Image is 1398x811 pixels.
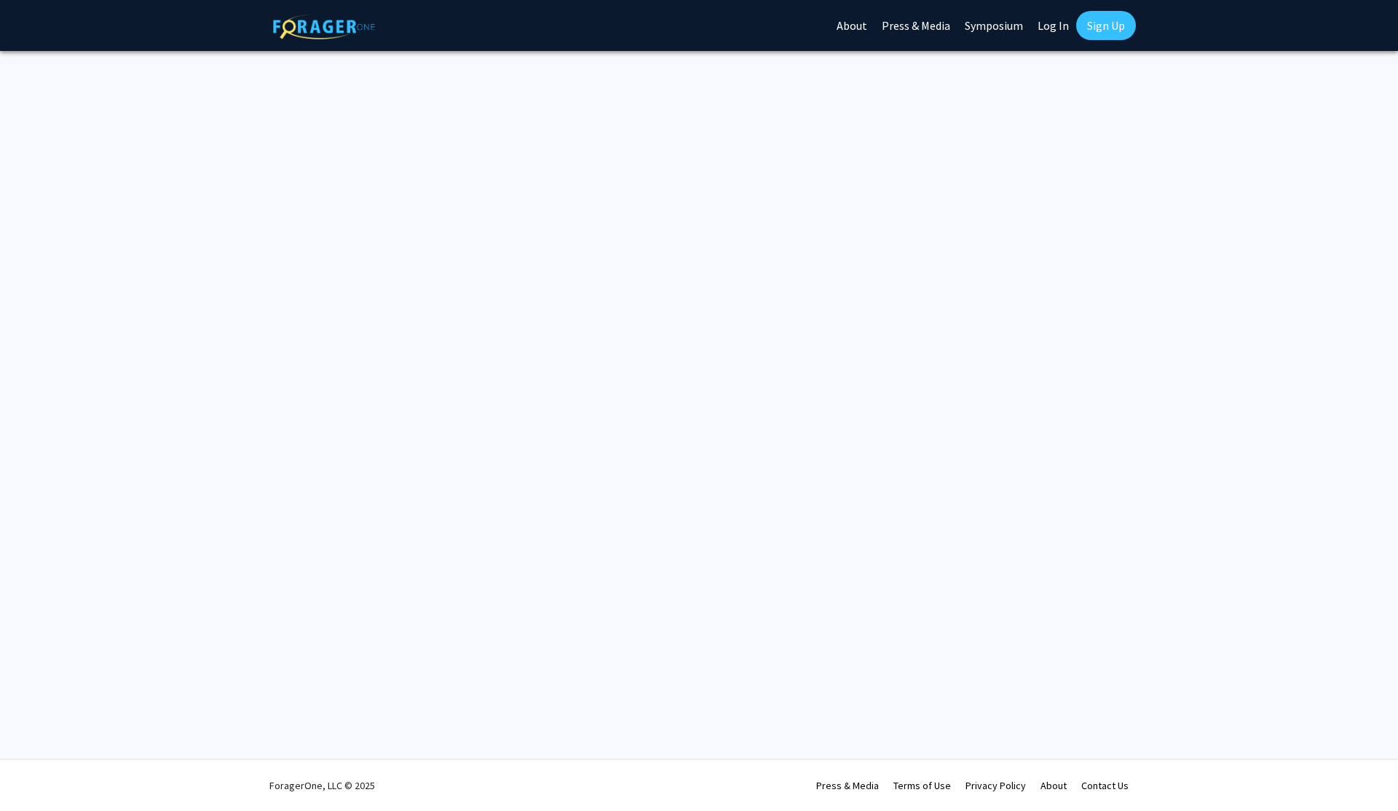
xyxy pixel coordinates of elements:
[965,779,1026,792] a: Privacy Policy
[1076,11,1136,40] a: Sign Up
[816,779,879,792] a: Press & Media
[269,760,375,811] div: ForagerOne, LLC © 2025
[1040,779,1067,792] a: About
[1081,779,1129,792] a: Contact Us
[273,14,375,39] img: ForagerOne Logo
[893,779,951,792] a: Terms of Use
